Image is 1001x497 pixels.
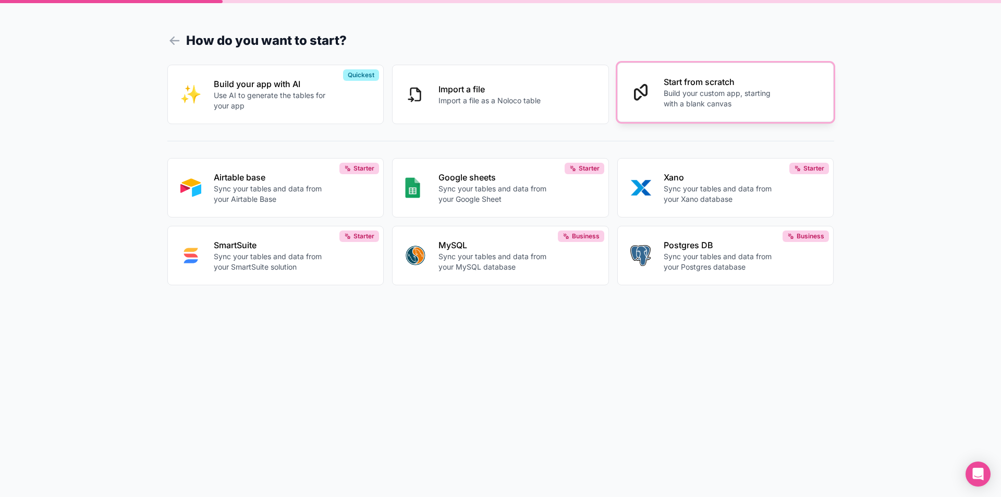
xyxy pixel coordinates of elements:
[572,232,600,240] span: Business
[214,184,329,204] p: Sync your tables and data from your Airtable Base
[438,83,541,95] p: Import a file
[167,31,834,50] h1: How do you want to start?
[167,65,384,124] button: INTERNAL_WITH_AIBuild your app with AIUse AI to generate the tables for your appQuickest
[214,239,329,251] p: SmartSuite
[797,232,824,240] span: Business
[966,462,991,487] div: Open Intercom Messenger
[214,90,329,111] p: Use AI to generate the tables for your app
[630,245,651,266] img: POSTGRES
[664,239,779,251] p: Postgres DB
[617,226,834,285] button: POSTGRESPostgres DBSync your tables and data from your Postgres databaseBusiness
[353,232,374,240] span: Starter
[630,177,651,198] img: XANO
[214,171,329,184] p: Airtable base
[438,184,554,204] p: Sync your tables and data from your Google Sheet
[214,251,329,272] p: Sync your tables and data from your SmartSuite solution
[392,226,609,285] button: MYSQLMySQLSync your tables and data from your MySQL databaseBusiness
[664,251,779,272] p: Sync your tables and data from your Postgres database
[664,171,779,184] p: Xano
[214,78,329,90] p: Build your app with AI
[167,158,384,217] button: AIRTABLEAirtable baseSync your tables and data from your Airtable BaseStarter
[664,184,779,204] p: Sync your tables and data from your Xano database
[167,226,384,285] button: SMART_SUITESmartSuiteSync your tables and data from your SmartSuite solutionStarter
[180,84,201,105] img: INTERNAL_WITH_AI
[617,63,834,122] button: Start from scratchBuild your custom app, starting with a blank canvas
[392,158,609,217] button: GOOGLE_SHEETSGoogle sheetsSync your tables and data from your Google SheetStarter
[353,164,374,173] span: Starter
[438,251,554,272] p: Sync your tables and data from your MySQL database
[405,177,420,198] img: GOOGLE_SHEETS
[617,158,834,217] button: XANOXanoSync your tables and data from your Xano databaseStarter
[803,164,824,173] span: Starter
[579,164,600,173] span: Starter
[438,95,541,106] p: Import a file as a Noloco table
[343,69,379,81] div: Quickest
[392,65,609,124] button: Import a fileImport a file as a Noloco table
[405,245,426,266] img: MYSQL
[180,177,201,198] img: AIRTABLE
[180,245,201,266] img: SMART_SUITE
[438,171,554,184] p: Google sheets
[664,88,779,109] p: Build your custom app, starting with a blank canvas
[438,239,554,251] p: MySQL
[664,76,779,88] p: Start from scratch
